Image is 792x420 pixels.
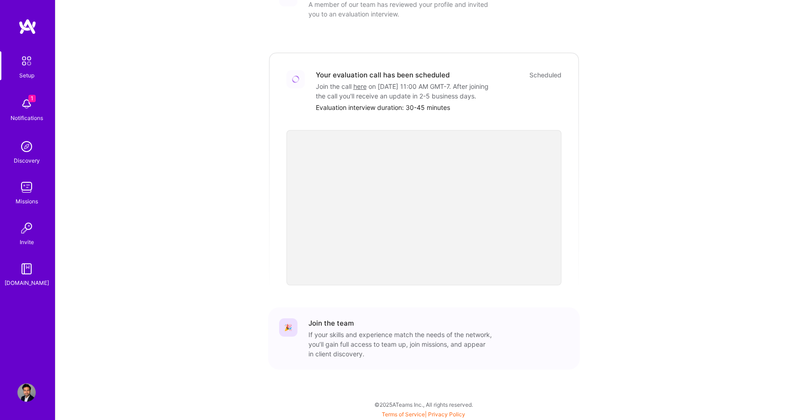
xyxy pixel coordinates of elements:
div: © 2025 ATeams Inc., All rights reserved. [55,393,792,416]
a: Privacy Policy [428,411,465,418]
img: teamwork [17,178,36,196]
span: 1 [28,95,36,102]
div: Join the call on [DATE] 11:00 AM GMT-7 . After joining the call you'll receive an update in 2-5 b... [316,82,499,101]
div: 🎉 [279,318,297,337]
span: | [382,411,465,418]
a: here [353,82,367,90]
div: [DOMAIN_NAME] [5,278,49,288]
img: discovery [17,137,36,156]
a: Terms of Service [382,411,425,418]
div: If your skills and experience match the needs of the network, you’ll gain full access to team up,... [308,330,492,359]
iframe: video [286,130,561,285]
img: bell [17,95,36,113]
img: Invite [17,219,36,237]
img: guide book [17,260,36,278]
div: Setup [19,71,34,80]
div: Missions [16,196,38,206]
div: Evaluation interview duration: 30-45 minutes [316,103,561,112]
a: User Avatar [15,383,38,402]
div: Join the team [308,318,354,328]
div: Your evaluation call has been scheduled [316,70,450,80]
img: User Avatar [17,383,36,402]
div: Discovery [14,156,40,165]
div: Notifications [11,113,43,123]
img: Loading [291,75,300,83]
img: logo [18,18,37,35]
div: Scheduled [529,70,561,80]
div: Invite [20,237,34,247]
img: setup [17,51,36,71]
